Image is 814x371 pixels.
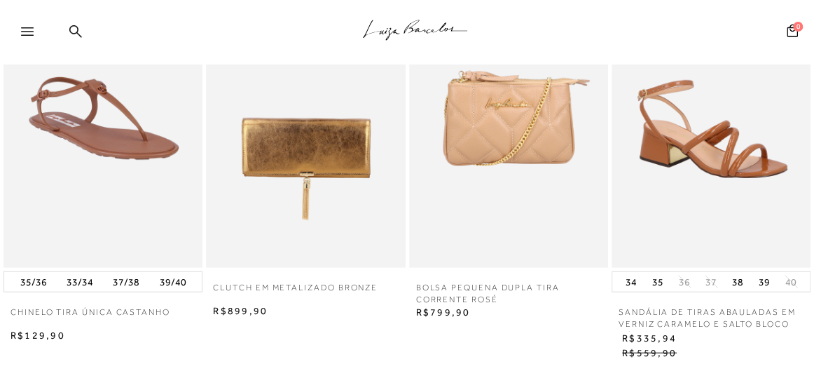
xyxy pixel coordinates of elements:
span: R$129,90 [11,330,65,341]
button: 0 [782,23,802,42]
button: 37/38 [109,272,144,292]
button: 39 [754,272,774,292]
span: R$559,90 [622,347,677,358]
a: CHINELO TIRA ÚNICA CASTANHO [4,306,177,329]
button: 38 [728,272,747,292]
a: CLUTCH EM METALIZADO BRONZE [206,282,385,304]
span: 0 [793,22,803,32]
a: Bolsa pequena dupla tira corrente rosé [409,282,608,306]
span: R$799,90 [416,306,471,318]
button: 34 [621,272,641,292]
button: 37 [701,276,721,289]
span: R$335,94 [622,332,677,344]
button: 35 [648,272,668,292]
a: SANDÁLIA DE TIRAS ABAULADAS EM VERNIZ CARAMELO E SALTO BLOCO MÉDIO [612,306,810,332]
button: 33/34 [62,272,97,292]
button: 35/36 [16,272,51,292]
span: R$899,90 [213,305,268,316]
button: 39/40 [156,272,191,292]
button: 36 [675,276,694,289]
button: 40 [781,276,801,289]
